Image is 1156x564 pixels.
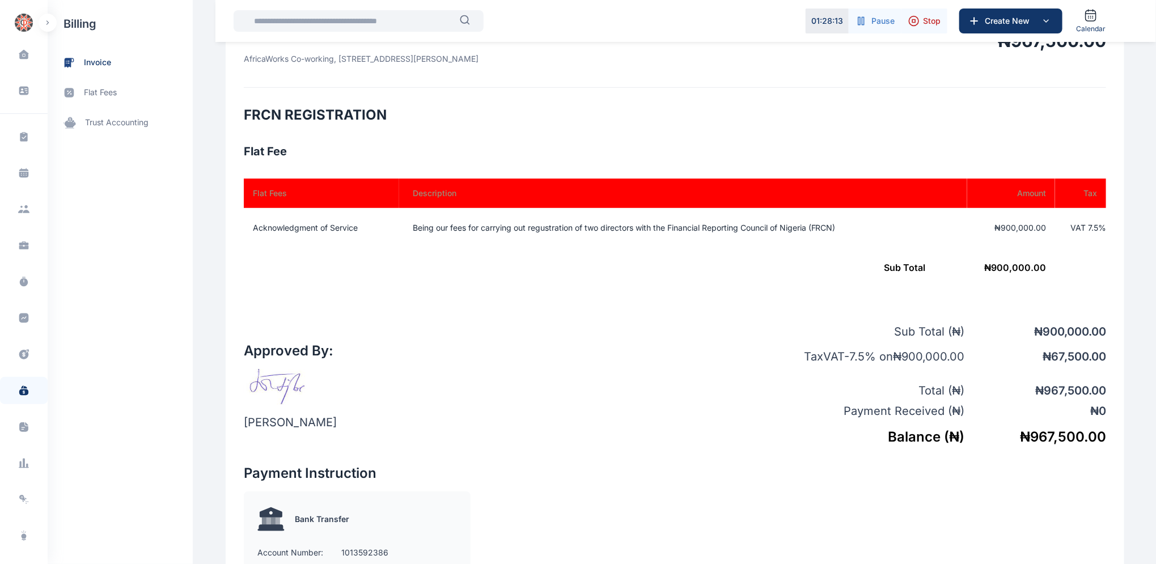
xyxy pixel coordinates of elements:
img: signature [244,369,316,405]
td: VAT 7.5 % [1055,208,1106,248]
span: invoice [84,57,111,69]
p: Account Number: [257,547,323,558]
a: Calendar [1072,4,1110,38]
p: ₦ 67,500.00 [964,349,1106,364]
span: Calendar [1076,24,1106,33]
p: ₦ 967,500.00 [964,383,1106,398]
p: Bank Transfer [295,514,349,525]
td: Acknowledgment of Service [244,208,399,248]
td: Being our fees for carrying out regustration of two directors with the Financial Reporting Counci... [399,208,967,248]
th: Amount [967,179,1055,208]
p: ₦ 900,000.00 [964,324,1106,340]
h5: ₦ 967,500.00 [964,428,1106,446]
p: [PERSON_NAME] [244,414,337,430]
span: trust accounting [85,117,149,129]
button: Pause [849,9,901,33]
p: 1013592386 [341,547,388,558]
h2: FRCN REGISTRATION [244,106,1106,124]
h3: Flat Fee [244,142,1106,160]
h5: Balance ( ₦ ) [766,428,964,446]
a: flat fees [48,78,193,108]
a: invoice [48,48,193,78]
button: Create New [959,9,1062,33]
p: Sub Total ( ₦ ) [766,324,964,340]
h2: Approved By: [244,342,337,360]
h2: Payment Instruction [244,464,675,482]
button: Stop [901,9,947,33]
span: Sub Total [884,262,925,273]
p: 01 : 28 : 13 [811,15,843,27]
th: Tax [1055,179,1106,208]
td: ₦900,000.00 [967,208,1055,248]
span: Pause [871,15,895,27]
td: ₦ 900,000.00 [244,248,1055,287]
span: Stop [923,15,941,27]
span: Create New [980,15,1039,27]
p: ₦ 0 [964,403,1106,419]
span: flat fees [84,87,117,99]
p: AfricaWorks Co-working, [STREET_ADDRESS][PERSON_NAME] [244,53,532,65]
p: Tax VAT - 7.5 % on ₦ 900,000.00 [766,349,964,364]
p: Payment Received ( ₦ ) [766,403,964,419]
a: trust accounting [48,108,193,138]
th: Flat Fees [244,179,399,208]
th: Description [399,179,967,208]
p: Total ( ₦ ) [766,383,964,398]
